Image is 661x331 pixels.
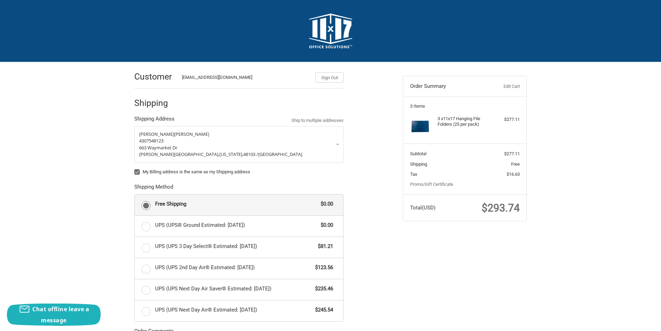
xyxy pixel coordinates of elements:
[312,285,333,293] span: $235.46
[504,151,520,156] span: $277.11
[410,162,427,167] span: Shipping
[155,285,312,293] span: UPS (UPS Next Day Air Saver® Estimated: [DATE])
[410,151,426,156] span: Subtotal
[511,162,520,167] span: Free
[258,151,302,157] span: [GEOGRAPHIC_DATA]
[410,83,485,90] h3: Order Summary
[155,200,317,208] span: Free Shipping
[315,72,344,83] button: Sign Out
[312,264,333,272] span: $123.56
[139,131,174,137] span: [PERSON_NAME]
[7,304,101,326] button: Chat offline leave a message
[139,151,219,157] span: [PERSON_NAME][GEOGRAPHIC_DATA],
[410,172,417,177] span: Tax
[314,242,333,250] span: $81.21
[139,138,163,144] span: 4307548123
[410,104,520,109] h3: 3 Items
[410,182,453,187] a: Promo/Gift Certificate
[309,14,352,48] img: 11x17.com
[155,264,312,272] span: UPS (UPS 2nd Day Air® Estimated: [DATE])
[134,115,175,126] legend: Shipping Address
[134,126,344,163] a: Enter or select a different address
[485,83,519,90] a: Edit Cart
[134,183,173,194] legend: Shipping Method
[155,221,317,229] span: UPS (UPS® Ground Estimated: [DATE])
[438,116,491,127] h4: 3 x 11x17 Hanging File Folders (25 per pack)
[32,305,89,324] span: Chat offline leave a message
[492,116,520,123] div: $277.11
[219,151,243,157] span: [US_STATE],
[182,74,309,83] div: [EMAIL_ADDRESS][DOMAIN_NAME]
[482,202,520,214] span: $293.74
[507,172,520,177] span: $16.63
[410,205,435,211] span: Total (USD)
[134,98,175,108] h2: Shipping
[134,169,344,175] label: My Billing address is the same as my Shipping address
[155,242,315,250] span: UPS (UPS 3 Day Select® Estimated: [DATE])
[155,306,312,314] span: UPS (UPS Next Day Air® Estimated: [DATE])
[134,71,175,82] h2: Customer
[317,200,333,208] span: $0.00
[291,117,344,124] a: Ship to multiple addresses
[174,131,209,137] span: [PERSON_NAME]
[312,306,333,314] span: $245.54
[139,144,177,151] span: 663 Waymarket Dr
[317,221,333,229] span: $0.00
[243,151,258,157] span: 48103 /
